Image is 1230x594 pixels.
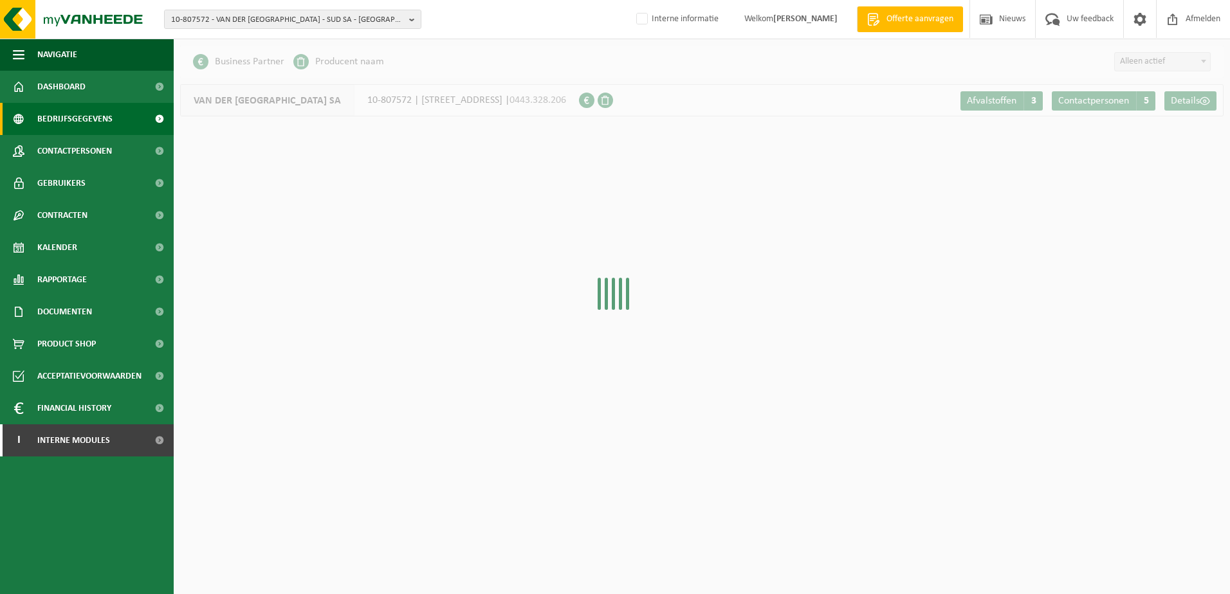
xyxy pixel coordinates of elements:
li: Producent naam [293,52,384,71]
span: Alleen actief [1114,52,1211,71]
span: Contracten [37,199,87,231]
label: Interne informatie [634,10,719,29]
span: Offerte aanvragen [883,13,957,26]
span: Contactpersonen [37,135,112,167]
span: Documenten [37,296,92,328]
span: I [13,424,24,456]
span: Gebruikers [37,167,86,199]
span: Interne modules [37,424,110,456]
span: Afvalstoffen [967,96,1016,106]
span: 10-807572 - VAN DER [GEOGRAPHIC_DATA] - SUD SA - [GEOGRAPHIC_DATA] [171,10,404,30]
span: Dashboard [37,71,86,103]
span: Bedrijfsgegevens [37,103,113,135]
span: Navigatie [37,39,77,71]
span: Acceptatievoorwaarden [37,360,142,392]
a: Afvalstoffen 3 [960,91,1043,111]
span: Details [1171,96,1200,106]
span: Financial History [37,392,111,424]
span: Alleen actief [1115,53,1210,71]
button: 10-807572 - VAN DER [GEOGRAPHIC_DATA] - SUD SA - [GEOGRAPHIC_DATA] [164,10,421,29]
a: Offerte aanvragen [857,6,963,32]
span: VAN DER [GEOGRAPHIC_DATA] SA [181,85,354,116]
div: 10-807572 | [STREET_ADDRESS] | [180,84,579,116]
span: 0443.328.206 [509,95,566,105]
span: 3 [1023,91,1043,111]
span: Product Shop [37,328,96,360]
strong: [PERSON_NAME] [773,14,838,24]
span: Rapportage [37,264,87,296]
a: Contactpersonen 5 [1052,91,1155,111]
span: Kalender [37,231,77,264]
li: Business Partner [193,52,284,71]
a: Details [1164,91,1216,111]
span: Contactpersonen [1058,96,1129,106]
span: 5 [1136,91,1155,111]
